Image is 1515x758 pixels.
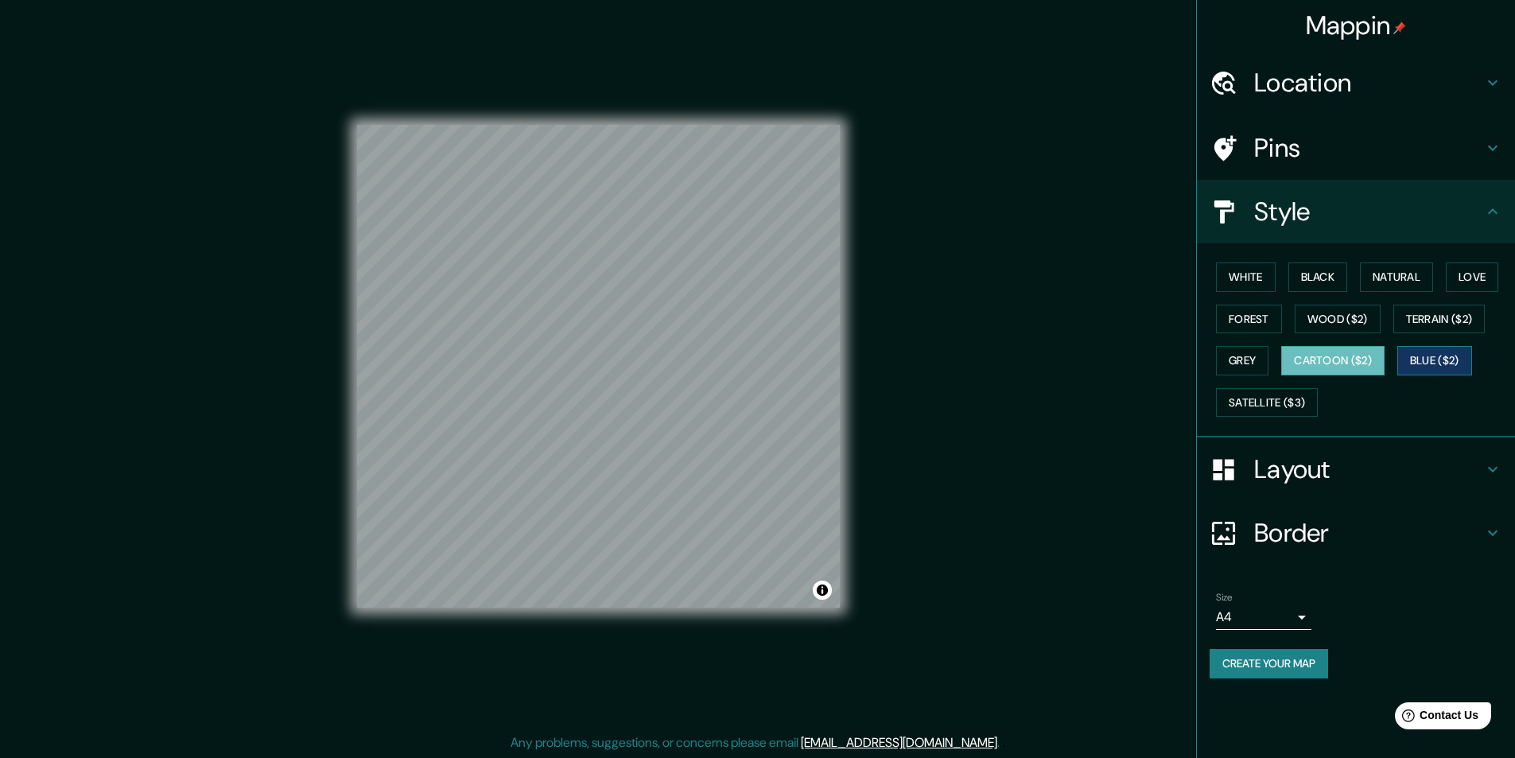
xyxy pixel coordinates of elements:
[1216,346,1268,375] button: Grey
[1197,437,1515,501] div: Layout
[1393,305,1486,334] button: Terrain ($2)
[1216,262,1276,292] button: White
[1254,132,1483,164] h4: Pins
[1254,517,1483,549] h4: Border
[1446,262,1498,292] button: Love
[1360,262,1433,292] button: Natural
[1281,346,1385,375] button: Cartoon ($2)
[1216,591,1233,604] label: Size
[1197,51,1515,115] div: Location
[1306,10,1407,41] h4: Mappin
[1373,696,1498,741] iframe: Help widget launcher
[1002,733,1005,752] div: .
[1216,305,1282,334] button: Forest
[1288,262,1348,292] button: Black
[1393,21,1406,34] img: pin-icon.png
[801,734,997,751] a: [EMAIL_ADDRESS][DOMAIN_NAME]
[1210,649,1328,678] button: Create your map
[511,733,1000,752] p: Any problems, suggestions, or concerns please email .
[1254,453,1483,485] h4: Layout
[1197,501,1515,565] div: Border
[1254,196,1483,227] h4: Style
[1254,67,1483,99] h4: Location
[1000,733,1002,752] div: .
[813,581,832,600] button: Toggle attribution
[1397,346,1472,375] button: Blue ($2)
[1295,305,1381,334] button: Wood ($2)
[1197,116,1515,180] div: Pins
[1197,180,1515,243] div: Style
[357,125,840,608] canvas: Map
[1216,604,1311,630] div: A4
[1216,388,1318,418] button: Satellite ($3)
